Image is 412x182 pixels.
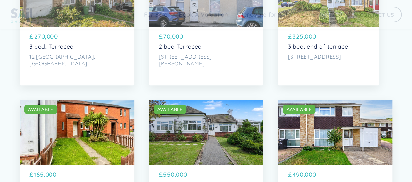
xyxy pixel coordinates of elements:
div: AVAILABLE [28,106,53,113]
p: £ [288,170,292,179]
p: 2 bed Terraced [159,43,254,50]
p: £ [29,32,34,41]
p: 12 [GEOGRAPHIC_DATA], [GEOGRAPHIC_DATA] [29,53,124,67]
p: £ [29,170,34,179]
a: Book A Valuation [173,8,234,21]
div: AVAILABLE [157,106,183,113]
p: £ [159,32,163,41]
a: Contact Us [353,7,402,22]
img: sail home logo colored [11,7,32,23]
p: 70,000 [163,32,183,41]
div: AVAILABLE [286,106,312,113]
p: 550,000 [163,170,187,179]
a: 0808 196 5200 [296,8,348,21]
p: 325,000 [292,32,316,41]
p: [STREET_ADDRESS] [288,53,369,60]
p: 3 bed, Terraced [29,43,124,50]
p: 490,000 [292,170,316,179]
a: Renovate for Sale [234,8,296,21]
p: 270,000 [34,32,58,41]
p: 3 bed, end of terrace [288,43,369,50]
p: [STREET_ADDRESS][PERSON_NAME] [159,53,254,67]
p: 165,000 [34,170,57,179]
p: £ [288,32,292,41]
p: £ [159,170,163,179]
a: For Sale [138,8,173,21]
